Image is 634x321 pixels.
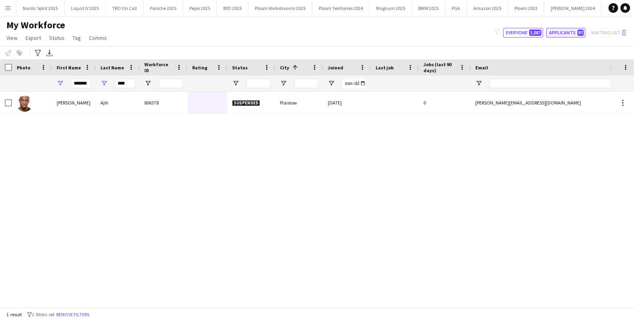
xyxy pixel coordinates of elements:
[183,0,217,16] button: Pepsi 2025
[26,34,41,41] span: Export
[445,0,467,16] button: PGA
[69,33,84,43] a: Tag
[544,0,602,16] button: [PERSON_NAME] 2024
[89,34,107,41] span: Comms
[419,92,471,114] div: 0
[471,92,630,114] div: [PERSON_NAME][EMAIL_ADDRESS][DOMAIN_NAME]
[475,80,482,87] button: Open Filter Menu
[475,65,488,71] span: Email
[248,0,312,16] button: Ploom Workstreams 2025
[144,80,152,87] button: Open Filter Menu
[106,0,144,16] button: TRO On Call
[232,100,260,106] span: Suspended
[275,92,323,114] div: Plaistow
[217,0,248,16] button: BYD 2025
[55,310,91,319] button: Remove filters
[17,65,30,71] span: Photo
[144,0,183,16] button: Porsche 2025
[342,79,366,88] input: Joined Filter Input
[17,96,33,112] img: Michael Ajih
[71,79,91,88] input: First Name Filter Input
[490,79,625,88] input: Email Filter Input
[65,0,106,16] button: Liquid IV 2025
[232,80,239,87] button: Open Filter Menu
[328,80,335,87] button: Open Filter Menu
[376,65,394,71] span: Last job
[52,92,96,114] div: [PERSON_NAME]
[6,19,65,31] span: My Workforce
[246,79,270,88] input: Status Filter Input
[546,28,585,37] button: Applicants97
[73,34,81,41] span: Tag
[16,0,65,16] button: Nordic Spirit 2025
[100,80,108,87] button: Open Filter Menu
[508,0,544,16] button: Ploom 2023
[140,92,187,114] div: 806378
[328,65,343,71] span: Joined
[192,65,207,71] span: Rating
[423,61,456,73] span: Jobs (last 90 days)
[32,311,55,317] span: 2 filters set
[33,48,43,58] app-action-btn: Advanced filters
[45,48,54,58] app-action-btn: Export XLSX
[22,33,44,43] a: Export
[57,65,81,71] span: First Name
[86,33,110,43] a: Comms
[57,80,64,87] button: Open Filter Menu
[412,0,445,16] button: BMW 2025
[467,0,508,16] button: Amazon 2025
[280,80,287,87] button: Open Filter Menu
[323,92,371,114] div: [DATE]
[370,0,412,16] button: Magnum 2025
[312,0,370,16] button: Ploom Territories 2024
[280,65,289,71] span: City
[503,28,543,37] button: Everyone1,087
[46,33,68,43] a: Status
[144,61,173,73] span: Workforce ID
[159,79,183,88] input: Workforce ID Filter Input
[577,30,584,36] span: 97
[6,34,18,41] span: View
[232,65,248,71] span: Status
[294,79,318,88] input: City Filter Input
[115,79,135,88] input: Last Name Filter Input
[96,92,140,114] div: Ajih
[3,33,21,43] a: View
[100,65,124,71] span: Last Name
[529,30,541,36] span: 1,087
[49,34,65,41] span: Status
